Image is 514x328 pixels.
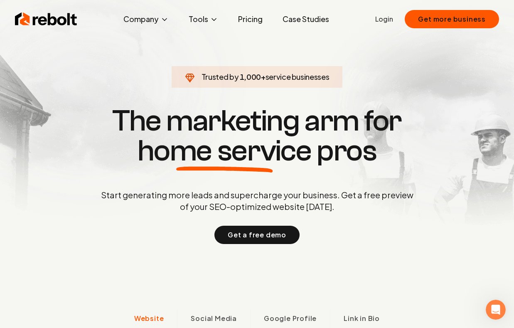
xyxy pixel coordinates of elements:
[134,313,164,323] span: Website
[58,106,457,166] h1: The marketing arm for pros
[486,300,506,320] iframe: Intercom live chat
[202,72,239,81] span: Trusted by
[240,71,261,83] span: 1,000
[276,11,336,27] a: Case Studies
[261,72,266,81] span: +
[99,189,415,212] p: Start generating more leads and supercharge your business. Get a free preview of your SEO-optimiz...
[375,14,393,24] a: Login
[117,11,175,27] button: Company
[231,11,269,27] a: Pricing
[405,10,499,28] button: Get more business
[344,313,380,323] span: Link in Bio
[191,313,237,323] span: Social Media
[266,72,330,81] span: service businesses
[214,226,300,244] button: Get a free demo
[182,11,225,27] button: Tools
[15,11,77,27] img: Rebolt Logo
[138,136,312,166] span: home service
[264,313,317,323] span: Google Profile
